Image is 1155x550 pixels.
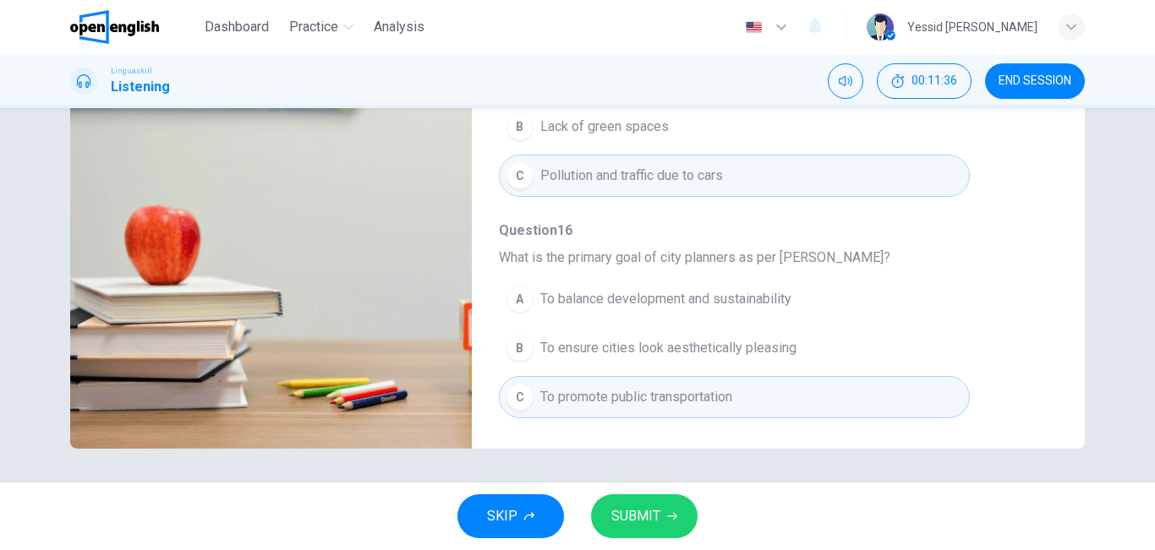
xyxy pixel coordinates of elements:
[289,17,338,37] span: Practice
[907,17,1037,37] div: Yessid [PERSON_NAME]
[70,10,198,44] a: OpenEnglish logo
[999,74,1071,88] span: END SESSION
[611,504,660,528] span: SUBMIT
[506,162,534,189] div: C
[540,117,669,137] span: Lack of green spaces
[499,106,970,148] button: BLack of green spaces
[506,384,534,411] div: C
[828,63,863,99] div: Mute
[499,248,1031,268] span: What is the primary goal of city planners as per [PERSON_NAME]?
[70,37,472,449] img: Listen to Maria, a city planner, discussing urban development.
[499,278,970,320] button: ATo balance development and sustainability
[198,12,276,42] button: Dashboard
[877,63,972,99] button: 00:11:36
[374,17,424,37] span: Analysis
[877,63,972,99] div: Hide
[985,63,1085,99] button: END SESSION
[499,327,970,369] button: BTo ensure cities look aesthetically pleasing
[205,17,269,37] span: Dashboard
[457,494,564,538] button: SKIP
[867,14,894,41] img: Profile picture
[499,155,970,197] button: CPollution and traffic due to cars
[499,376,970,418] button: CTo promote public transportation
[367,12,431,42] button: Analysis
[111,77,170,97] h1: Listening
[70,10,159,44] img: OpenEnglish logo
[911,74,957,88] span: 00:11:36
[540,338,796,358] span: To ensure cities look aesthetically pleasing
[506,335,534,362] div: B
[111,65,152,77] span: Linguaskill
[591,494,698,538] button: SUBMIT
[540,289,791,309] span: To balance development and sustainability
[540,166,723,186] span: Pollution and traffic due to cars
[506,113,534,140] div: B
[282,12,360,42] button: Practice
[487,504,517,528] span: SKIP
[743,21,764,34] img: en
[506,286,534,313] div: A
[540,387,732,407] span: To promote public transportation
[499,221,1031,241] span: Question 16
